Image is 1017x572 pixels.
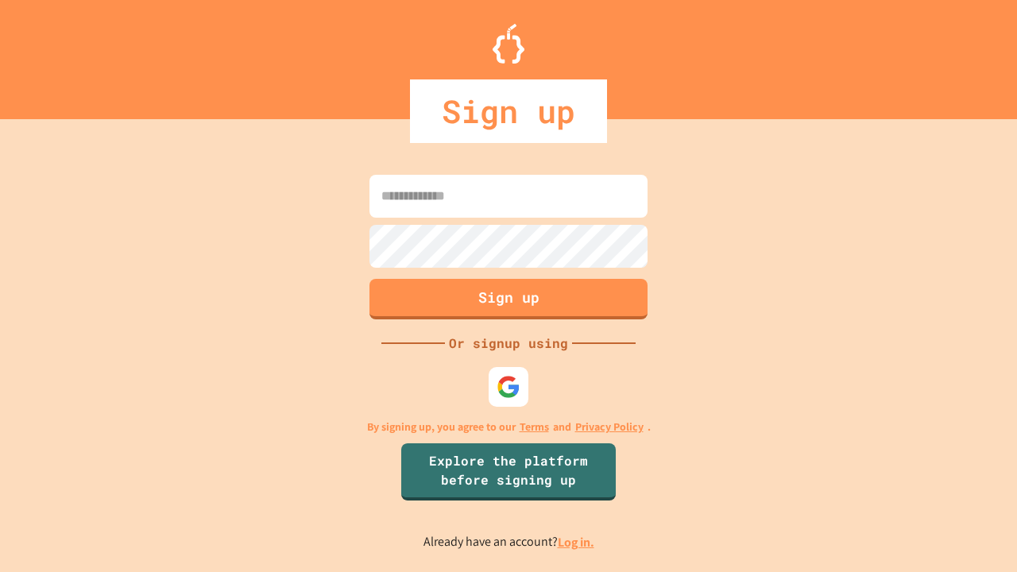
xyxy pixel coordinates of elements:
[445,334,572,353] div: Or signup using
[369,279,648,319] button: Sign up
[410,79,607,143] div: Sign up
[497,375,520,399] img: google-icon.svg
[423,532,594,552] p: Already have an account?
[575,419,644,435] a: Privacy Policy
[401,443,616,500] a: Explore the platform before signing up
[493,24,524,64] img: Logo.svg
[367,419,651,435] p: By signing up, you agree to our and .
[520,419,549,435] a: Terms
[558,534,594,551] a: Log in.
